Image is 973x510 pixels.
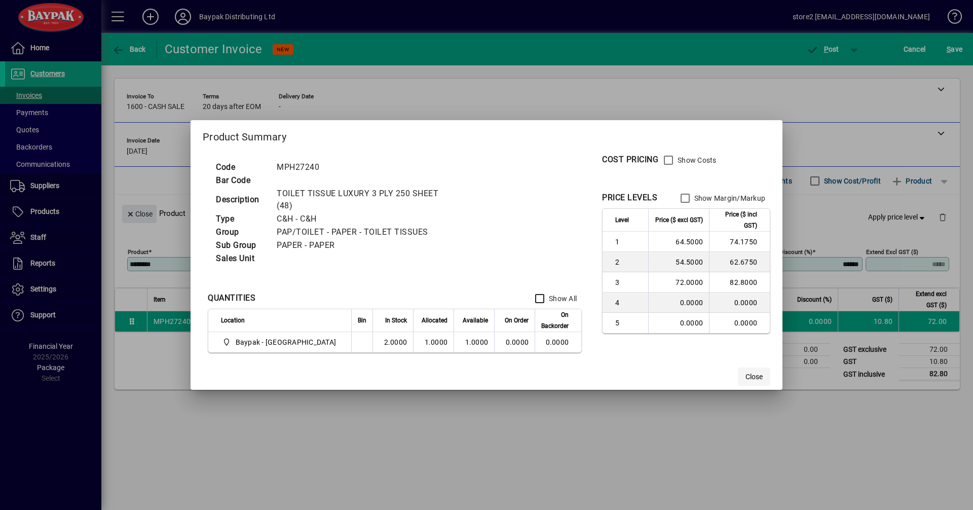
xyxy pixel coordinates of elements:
span: On Backorder [541,309,569,332]
td: 54.5000 [648,252,709,272]
td: Sales Unit [211,252,272,265]
span: Close [745,372,763,382]
span: Price ($ excl GST) [655,214,703,226]
span: 2 [615,257,642,267]
td: Type [211,212,272,226]
td: Code [211,161,272,174]
div: PRICE LEVELS [602,192,657,204]
div: QUANTITIES [208,292,255,304]
span: Available [463,315,488,326]
td: PAPER - PAPER [272,239,456,252]
td: MPH27240 [272,161,456,174]
td: Description [211,187,272,212]
span: Level [615,214,629,226]
td: PAP/TOILET - PAPER - TOILET TISSUES [272,226,456,239]
label: Show All [547,294,577,304]
td: 72.0000 [648,272,709,293]
span: 5 [615,318,642,328]
td: 64.5000 [648,232,709,252]
td: 0.0000 [535,332,581,352]
td: 62.6750 [709,252,770,272]
td: 0.0000 [709,293,770,313]
td: 74.1750 [709,232,770,252]
span: Baypak - Onekawa [221,336,340,348]
td: C&H - C&H [272,212,456,226]
span: 3 [615,277,642,287]
td: 0.0000 [648,293,709,313]
span: 0.0000 [506,338,529,346]
td: 2.0000 [372,332,413,352]
td: Sub Group [211,239,272,252]
button: Close [738,368,770,386]
td: Group [211,226,272,239]
td: 82.8000 [709,272,770,293]
div: COST PRICING [602,154,658,166]
span: Location [221,315,245,326]
span: Baypak - [GEOGRAPHIC_DATA] [236,337,336,347]
span: In Stock [385,315,407,326]
td: 0.0000 [648,313,709,333]
td: 1.0000 [454,332,494,352]
h2: Product Summary [191,120,782,150]
td: 1.0000 [413,332,454,352]
span: 1 [615,237,642,247]
span: Price ($ incl GST) [716,209,757,231]
td: TOILET TISSUE LUXURY 3 PLY 250 SHEET (48) [272,187,456,212]
span: 4 [615,298,642,308]
span: On Order [505,315,529,326]
label: Show Costs [676,155,717,165]
td: Bar Code [211,174,272,187]
td: 0.0000 [709,313,770,333]
span: Allocated [422,315,447,326]
label: Show Margin/Markup [692,193,766,203]
span: Bin [358,315,366,326]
